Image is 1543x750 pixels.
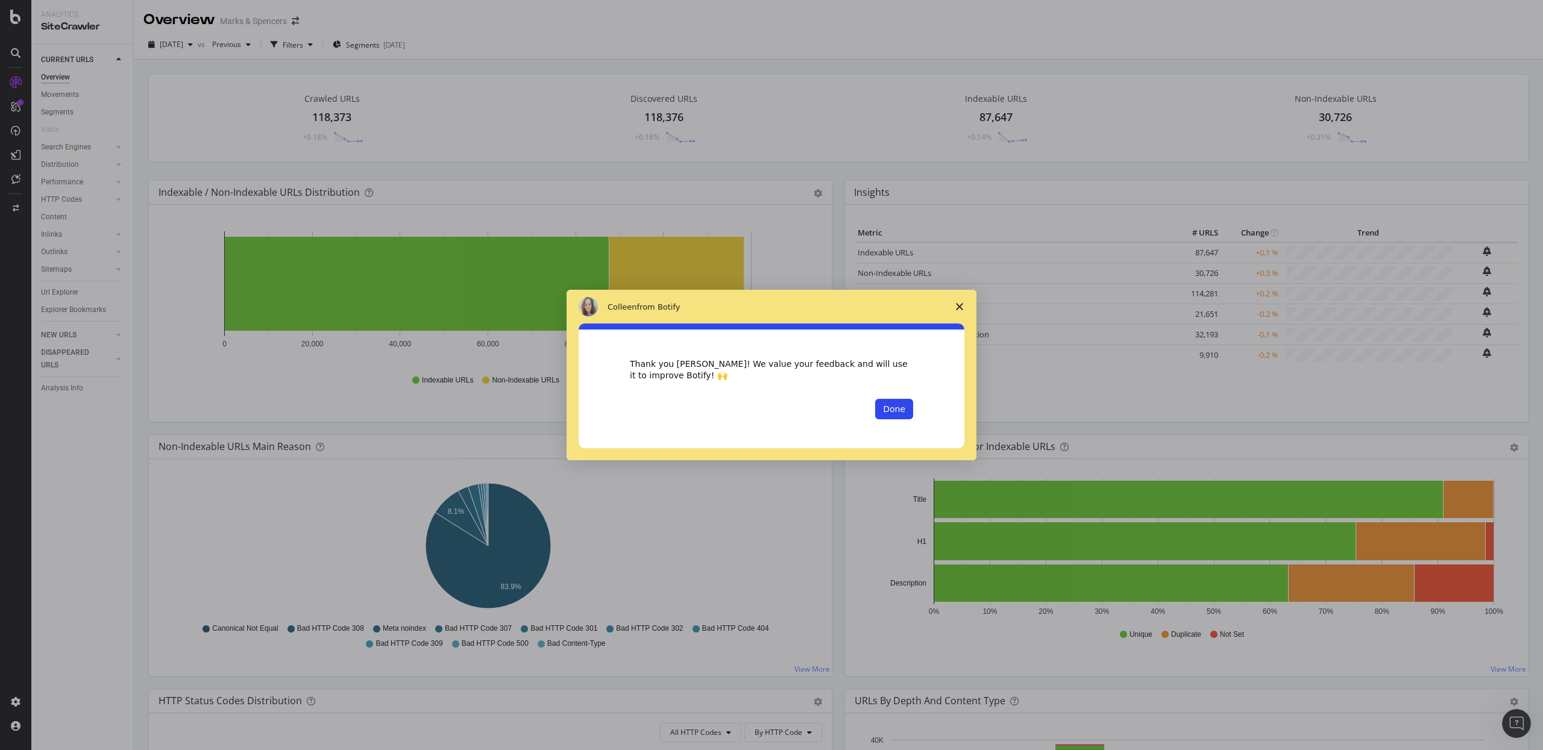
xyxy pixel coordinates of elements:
button: Done [875,399,913,419]
div: Thank you [PERSON_NAME]! We value your feedback and will use it to improve Botify! 🙌 [630,358,913,380]
img: Profile image for Colleen [579,297,598,316]
span: Close survey [943,290,976,323]
span: Colleen [608,302,637,311]
span: from Botify [637,302,680,311]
